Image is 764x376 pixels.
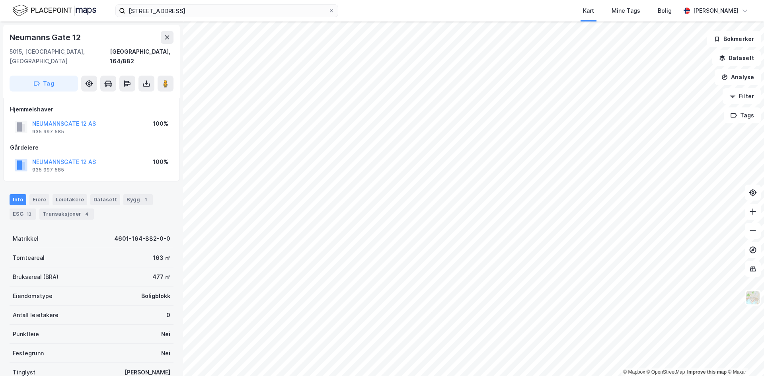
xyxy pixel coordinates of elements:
[125,5,328,17] input: Søk på adresse, matrikkel, gårdeiere, leietakere eller personer
[166,310,170,320] div: 0
[13,272,58,282] div: Bruksareal (BRA)
[707,31,761,47] button: Bokmerker
[123,194,153,205] div: Bygg
[724,338,764,376] iframe: Chat Widget
[32,167,64,173] div: 935 997 585
[693,6,739,16] div: [PERSON_NAME]
[153,119,168,129] div: 100%
[39,208,94,220] div: Transaksjoner
[745,290,760,305] img: Z
[623,369,645,375] a: Mapbox
[10,76,78,92] button: Tag
[10,143,173,152] div: Gårdeiere
[724,107,761,123] button: Tags
[10,31,82,44] div: Neumanns Gate 12
[10,105,173,114] div: Hjemmelshaver
[53,194,87,205] div: Leietakere
[110,47,173,66] div: [GEOGRAPHIC_DATA], 164/882
[13,4,96,18] img: logo.f888ab2527a4732fd821a326f86c7f29.svg
[25,210,33,218] div: 13
[29,194,49,205] div: Eiere
[13,310,58,320] div: Antall leietakere
[712,50,761,66] button: Datasett
[10,47,110,66] div: 5015, [GEOGRAPHIC_DATA], [GEOGRAPHIC_DATA]
[13,234,39,244] div: Matrikkel
[583,6,594,16] div: Kart
[141,291,170,301] div: Boligblokk
[32,129,64,135] div: 935 997 585
[83,210,91,218] div: 4
[687,369,727,375] a: Improve this map
[13,349,44,358] div: Festegrunn
[114,234,170,244] div: 4601-164-882-0-0
[153,157,168,167] div: 100%
[142,196,150,204] div: 1
[161,329,170,339] div: Nei
[715,69,761,85] button: Analyse
[647,369,685,375] a: OpenStreetMap
[153,253,170,263] div: 163 ㎡
[10,208,36,220] div: ESG
[658,6,672,16] div: Bolig
[90,194,120,205] div: Datasett
[723,88,761,104] button: Filter
[10,194,26,205] div: Info
[13,329,39,339] div: Punktleie
[152,272,170,282] div: 477 ㎡
[13,253,45,263] div: Tomteareal
[161,349,170,358] div: Nei
[13,291,53,301] div: Eiendomstype
[612,6,640,16] div: Mine Tags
